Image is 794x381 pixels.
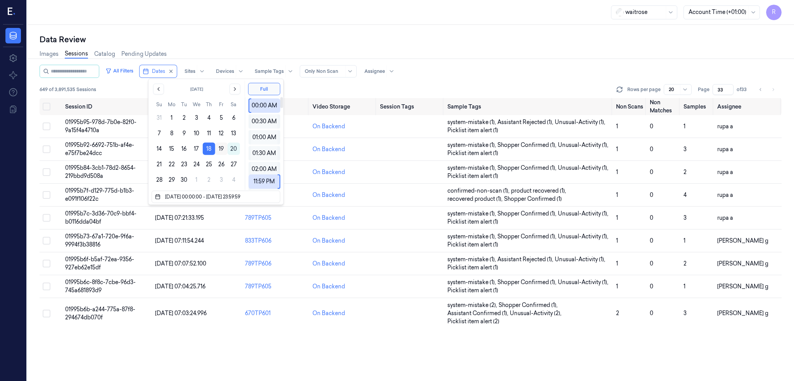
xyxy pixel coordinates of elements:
span: 2 [684,169,687,176]
th: Session Tags [377,98,444,115]
th: Saturday [228,101,240,109]
span: system-mistake (1) , [447,278,497,286]
span: 3 [684,214,687,221]
span: 2 [684,260,687,267]
span: 2 [616,310,619,317]
button: Select row [43,237,50,245]
button: Select all [43,103,50,110]
span: 01995b7c-3d36-70c9-bbf4-b0116dda04bf [65,210,136,225]
span: Assistant Rejected (1) , [497,255,555,264]
p: Rows per page [627,86,661,93]
span: 0 [650,310,653,317]
span: Unusual-Activity (1) , [558,164,610,172]
span: 1 [616,283,618,290]
span: Unusual-Activity (1) , [555,255,607,264]
span: Shopper Confirmed (1) , [499,301,559,309]
a: Sessions [65,50,88,59]
span: Picklist item alert (1) [447,126,498,134]
button: Friday, October 3rd, 2025 [215,174,228,186]
span: 0 [650,123,653,130]
button: Select row [43,122,50,130]
span: Assistant Rejected (1) , [497,118,555,126]
button: Thursday, September 18th, 2025, selected [203,143,215,155]
button: Select row [43,191,50,199]
button: Select row [43,260,50,267]
div: 02:00 AM [251,162,278,176]
button: Thursday, September 25th, 2025 [203,158,215,171]
span: rupa a [717,214,733,221]
span: 0 [650,237,653,244]
th: Session ID [62,98,152,115]
button: Tuesday, September 2nd, 2025 [178,112,190,124]
span: 1 [616,237,618,244]
span: 0 [650,260,653,267]
span: system-mistake (1) , [447,210,497,218]
button: Monday, September 22nd, 2025 [166,158,178,171]
span: 1 [684,123,685,130]
div: 01:30 AM [251,146,278,160]
button: Friday, September 12th, 2025 [215,127,228,140]
input: Dates [164,192,273,202]
span: 1 [616,191,618,198]
span: 01995b6f-b5af-72ea-9356-927eb62e15df [65,256,134,271]
span: 1 [684,237,685,244]
button: Wednesday, September 24th, 2025 [190,158,203,171]
span: 1 [684,283,685,290]
button: R [766,5,782,20]
th: Wednesday [190,101,203,109]
div: 789TP605 [245,214,306,222]
div: 11:59 PM [251,174,277,188]
div: 789TP605 [245,283,306,291]
button: All Filters [102,65,136,77]
span: [PERSON_NAME] g [717,237,768,244]
span: Shopper Confirmed (1) , [497,141,558,149]
span: confirmed-non-scan (1) , [447,187,511,195]
th: Video Storage [309,98,377,115]
button: Tuesday, September 30th, 2025 [178,174,190,186]
div: 00:30 AM [251,114,278,128]
span: 3 [684,310,687,317]
div: On Backend [312,214,345,222]
span: [PERSON_NAME] g [717,283,768,290]
th: Friday [215,101,228,109]
span: Unusual-Activity (1) , [558,141,610,149]
span: [DATE] 07:07:52.100 [155,260,206,267]
button: Monday, September 29th, 2025 [166,174,178,186]
th: Sunday [153,101,166,109]
th: Tuesday [178,101,190,109]
span: Shopper Confirmed (1) [504,195,562,203]
span: system-mistake (2) , [447,301,499,309]
span: [PERSON_NAME] g [717,310,768,317]
button: Dates [140,65,177,78]
span: Picklist item alert (1) [447,286,498,295]
a: Pending Updates [121,50,167,58]
button: Tuesday, September 23rd, 2025 [178,158,190,171]
button: Sunday, September 28th, 2025 [153,174,166,186]
span: 01995b7f-d129-775d-b1b3-e091f106f22c [65,187,134,202]
button: Thursday, September 4th, 2025 [203,112,215,124]
button: Monday, September 8th, 2025 [166,127,178,140]
span: 1 [616,169,618,176]
div: On Backend [312,237,345,245]
span: Unusual-Activity (1) , [558,233,610,241]
span: Page [698,86,709,93]
span: Picklist item alert (1) [447,241,498,249]
span: Shopper Confirmed (1) , [497,164,558,172]
span: Picklist item alert (2) [447,317,499,326]
button: Go to the Next Month [230,84,240,95]
table: September 2025 [153,101,240,186]
div: 01:00 AM [251,130,278,144]
span: [DATE] 07:03:24.996 [155,310,207,317]
span: 1 [616,123,618,130]
span: 4 [684,191,687,198]
span: Unusual-Activity (1) , [558,278,610,286]
span: 3 [684,146,687,153]
span: 01995b95-978d-7b0e-82f0-9a15f4a4710a [65,119,136,134]
span: Picklist item alert (1) [447,149,498,157]
th: Non Scans [613,98,647,115]
a: Catalog [94,50,115,58]
nav: pagination [755,84,778,95]
button: Tuesday, September 9th, 2025 [178,127,190,140]
span: 01995b6b-a244-775a-87f8-294674db070f [65,306,135,321]
span: of 33 [737,86,749,93]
